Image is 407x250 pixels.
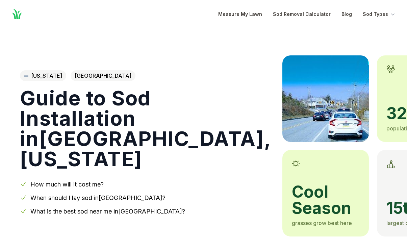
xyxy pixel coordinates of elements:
a: [US_STATE] [20,70,66,81]
a: Measure My Lawn [218,10,262,18]
h1: Guide to Sod Installation in [GEOGRAPHIC_DATA] , [US_STATE] [20,88,272,169]
span: [GEOGRAPHIC_DATA] [71,70,135,81]
a: What is the best sod near me in[GEOGRAPHIC_DATA]? [30,208,185,215]
span: cool season [292,184,359,216]
a: How much will it cost me? [30,181,104,188]
a: Blog [341,10,352,18]
img: Pennsylvania state outline [24,75,28,77]
a: When should I lay sod in[GEOGRAPHIC_DATA]? [30,194,166,201]
span: grasses grow best here [292,220,352,226]
a: Sod Removal Calculator [273,10,331,18]
img: A picture of Bethel Park [282,55,369,142]
button: Sod Types [363,10,396,18]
